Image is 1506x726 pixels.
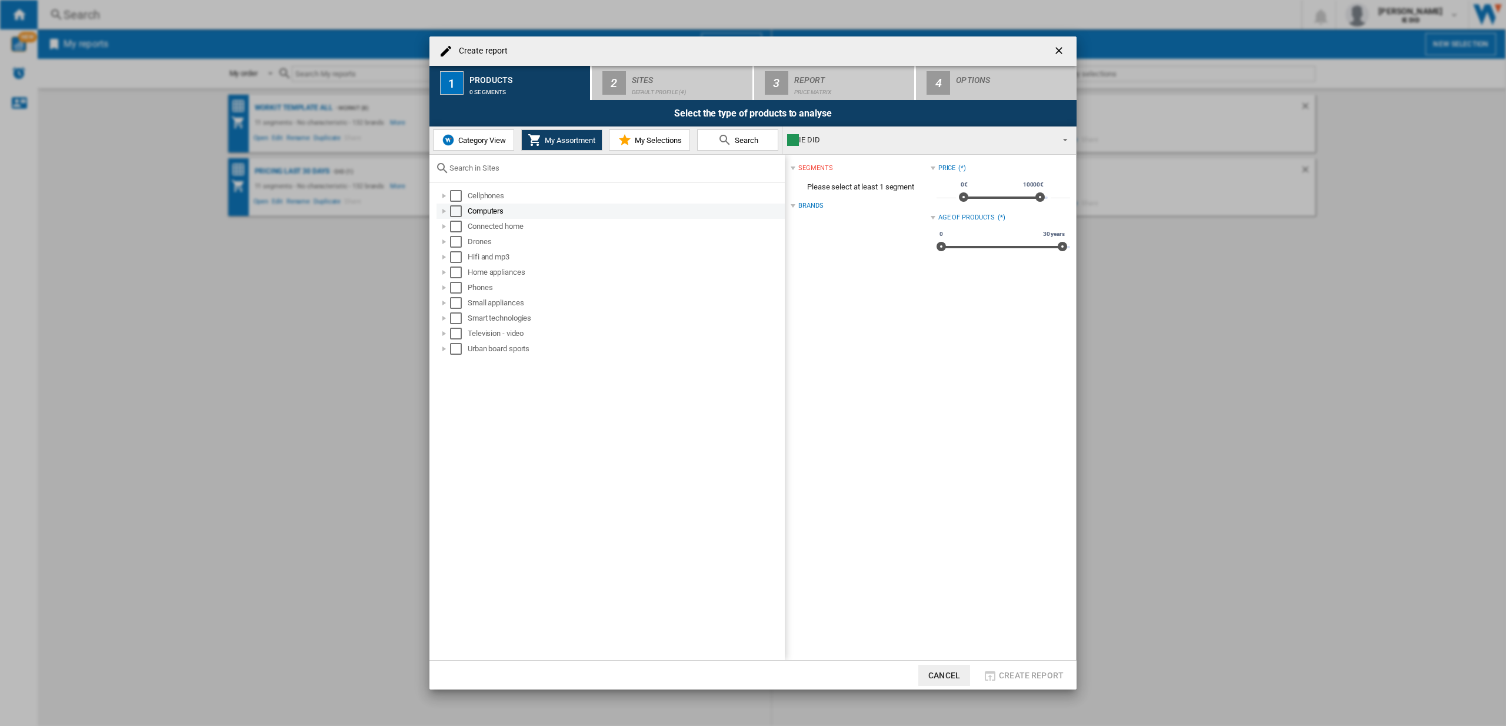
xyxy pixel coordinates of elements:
[468,190,783,202] div: Cellphones
[979,665,1067,686] button: Create report
[916,66,1077,100] button: 4 Options
[959,180,969,189] span: 0€
[450,297,468,309] md-checkbox: Select
[632,83,748,95] div: Default profile (4)
[1041,229,1067,239] span: 30 years
[794,83,910,95] div: Price Matrix
[450,328,468,339] md-checkbox: Select
[450,282,468,294] md-checkbox: Select
[927,71,950,95] div: 4
[732,136,758,145] span: Search
[1053,45,1067,59] ng-md-icon: getI18NText('BUTTONS.CLOSE_DIALOG')
[697,129,778,151] button: Search
[1021,180,1045,189] span: 10000€
[754,66,916,100] button: 3 Report Price Matrix
[450,312,468,324] md-checkbox: Select
[453,45,508,57] h4: Create report
[609,129,690,151] button: My Selections
[468,267,783,278] div: Home appliances
[592,66,754,100] button: 2 Sites Default profile (4)
[469,83,585,95] div: 0 segments
[450,267,468,278] md-checkbox: Select
[468,221,783,232] div: Connected home
[455,136,506,145] span: Category View
[791,176,930,198] span: Please select at least 1 segment
[938,164,956,173] div: Price
[787,132,1052,148] div: IE DID
[956,71,1072,83] div: Options
[765,71,788,95] div: 3
[468,328,783,339] div: Television - video
[450,236,468,248] md-checkbox: Select
[450,221,468,232] md-checkbox: Select
[999,671,1064,680] span: Create report
[468,282,783,294] div: Phones
[542,136,595,145] span: My Assortment
[440,71,464,95] div: 1
[433,129,514,151] button: Category View
[449,164,779,172] input: Search in Sites
[798,164,832,173] div: segments
[938,213,995,222] div: Age of products
[468,205,783,217] div: Computers
[468,312,783,324] div: Smart technologies
[468,251,783,263] div: Hifi and mp3
[1048,39,1072,63] button: getI18NText('BUTTONS.CLOSE_DIALOG')
[469,71,585,83] div: Products
[429,100,1077,126] div: Select the type of products to analyse
[468,343,783,355] div: Urban board sports
[794,71,910,83] div: Report
[450,251,468,263] md-checkbox: Select
[938,229,945,239] span: 0
[450,190,468,202] md-checkbox: Select
[450,343,468,355] md-checkbox: Select
[450,205,468,217] md-checkbox: Select
[632,136,682,145] span: My Selections
[602,71,626,95] div: 2
[468,236,783,248] div: Drones
[468,297,783,309] div: Small appliances
[429,66,591,100] button: 1 Products 0 segments
[521,129,602,151] button: My Assortment
[441,133,455,147] img: wiser-icon-blue.png
[918,665,970,686] button: Cancel
[798,201,823,211] div: Brands
[632,71,748,83] div: Sites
